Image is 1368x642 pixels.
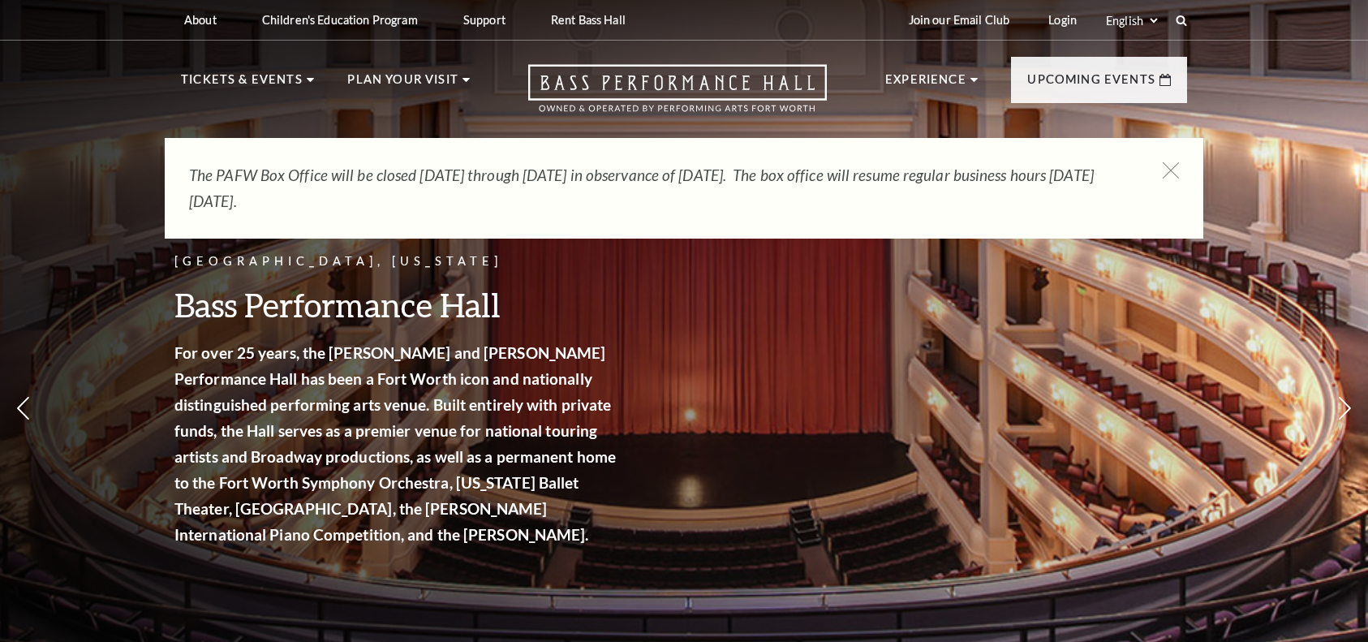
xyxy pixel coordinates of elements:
p: Experience [885,70,966,99]
strong: For over 25 years, the [PERSON_NAME] and [PERSON_NAME] Performance Hall has been a Fort Worth ico... [174,343,616,544]
p: About [184,13,217,27]
p: [GEOGRAPHIC_DATA], [US_STATE] [174,252,621,272]
h3: Bass Performance Hall [174,284,621,325]
p: Upcoming Events [1027,70,1155,99]
p: Support [463,13,505,27]
p: Plan Your Visit [347,70,458,99]
em: The PAFW Box Office will be closed [DATE] through [DATE] in observance of [DATE]. The box office ... [189,166,1094,210]
p: Children's Education Program [262,13,418,27]
p: Rent Bass Hall [551,13,626,27]
select: Select: [1103,13,1160,28]
p: Tickets & Events [181,70,303,99]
